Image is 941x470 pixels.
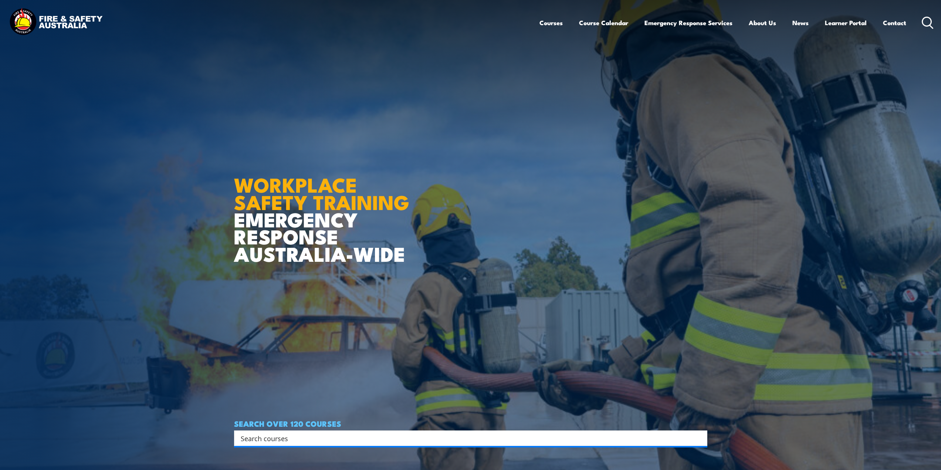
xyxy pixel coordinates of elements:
form: Search form [242,433,693,443]
h1: EMERGENCY RESPONSE AUSTRALIA-WIDE [234,157,415,262]
strong: WORKPLACE SAFETY TRAINING [234,169,409,217]
h4: SEARCH OVER 120 COURSES [234,419,707,427]
a: Courses [539,13,563,33]
a: Learner Portal [825,13,867,33]
a: Emergency Response Services [644,13,732,33]
button: Search magnifier button [694,433,705,443]
a: About Us [749,13,776,33]
a: Course Calendar [579,13,628,33]
a: News [792,13,809,33]
a: Contact [883,13,906,33]
input: Search input [241,433,691,444]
